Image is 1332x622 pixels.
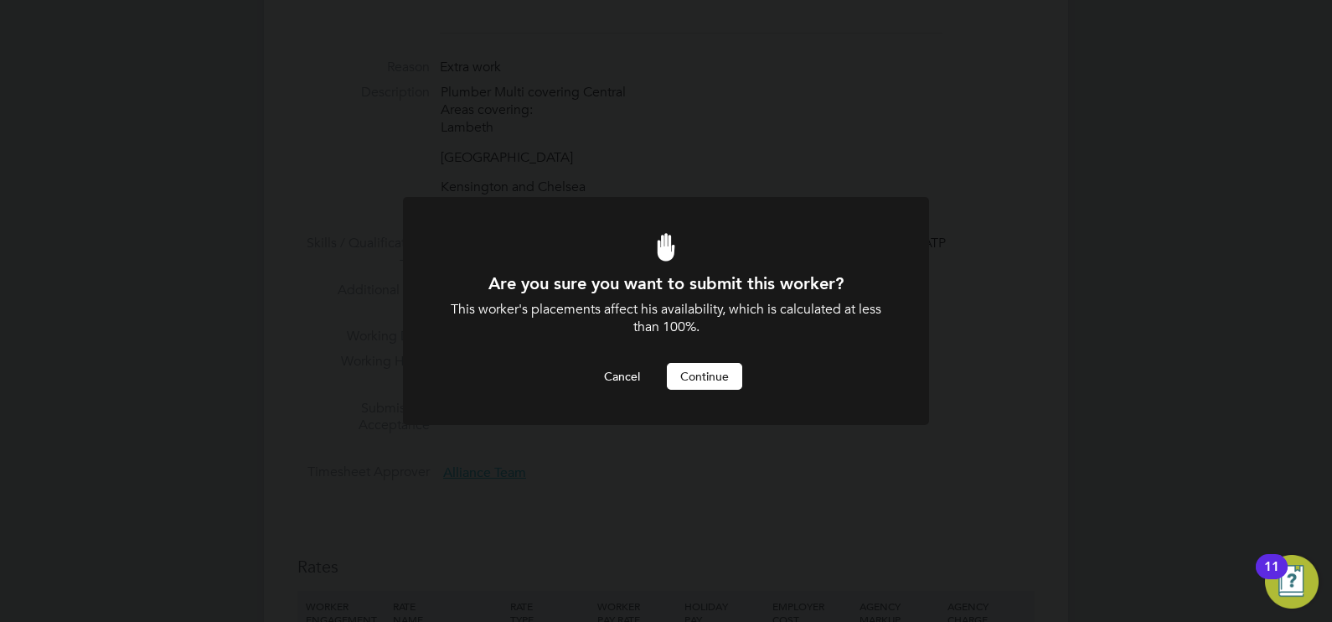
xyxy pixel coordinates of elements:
h1: Are you sure you want to submit this worker? [448,272,884,294]
button: Open Resource Center, 11 new notifications [1265,555,1319,609]
div: This worker's placements affect his availability, which is calculated at less than 100%. [448,301,884,336]
button: Continue [667,363,742,390]
button: Cancel [591,363,653,390]
div: 11 [1264,567,1279,588]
